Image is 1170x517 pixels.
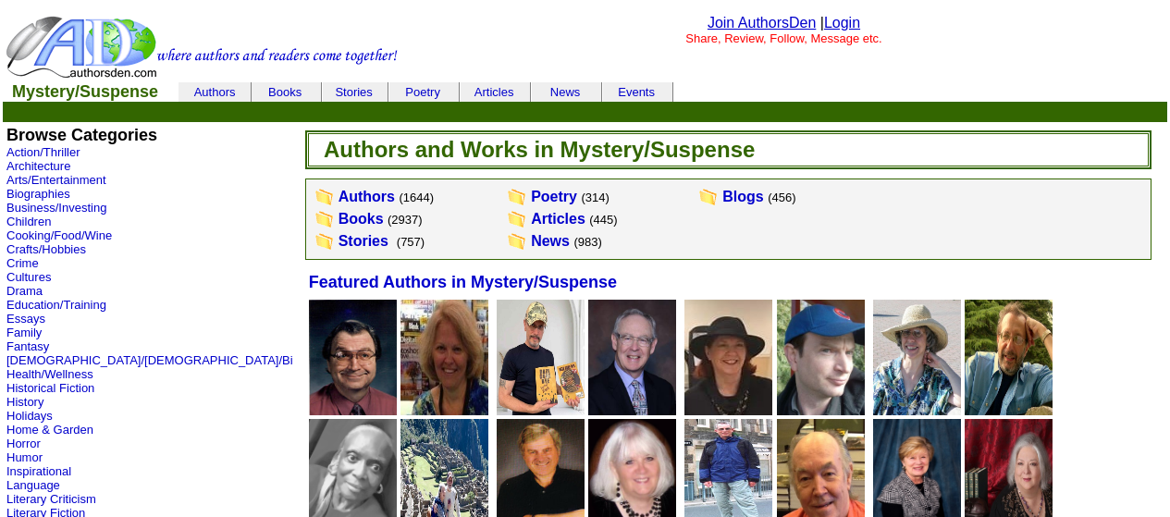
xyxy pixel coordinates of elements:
img: cleardot.gif [531,92,532,92]
a: Cooking/Food/Wine [6,228,112,242]
a: Business/Investing [6,201,106,215]
img: cleardot.gif [459,92,460,92]
img: 126192.jpg [588,300,676,415]
img: 187385.jpg [400,300,488,415]
img: cleardot.gif [601,92,602,92]
a: Books [339,211,384,227]
img: WorksFolder.gif [314,210,335,228]
img: cleardot.gif [460,92,461,92]
img: cleardot.gif [530,92,531,92]
a: Cultures [6,270,51,284]
a: History [6,395,43,409]
img: cleardot.gif [251,92,252,92]
a: Health/Wellness [6,367,93,381]
img: cleardot.gif [321,92,322,92]
img: WorksFolder.gif [507,232,527,251]
a: Home & Garden [6,423,93,437]
a: Poetry [531,189,577,204]
a: Horror [6,437,41,450]
font: | [820,15,860,31]
a: Children [6,215,51,228]
img: cleardot.gif [322,92,323,92]
img: header_logo2.gif [6,15,398,80]
a: Terry Vinson [497,402,585,418]
a: Inspirational [6,464,71,478]
a: Arts/Entertainment [6,173,106,187]
font: Share, Review, Follow, Message etc. [685,31,881,45]
img: WorksFolder.gif [314,232,335,251]
a: Riley Blake [400,402,488,418]
a: News [550,85,581,99]
img: cleardot.gif [602,92,603,92]
font: (2937) [388,213,423,227]
font: (983) [573,235,601,249]
img: WorksFolder.gif [698,188,719,206]
a: Stories [339,233,388,249]
a: Authors [339,189,395,204]
a: Events [618,85,655,99]
a: Login [824,15,860,31]
font: (1644) [399,191,434,204]
img: WorksFolder.gif [507,188,527,206]
a: Books [268,85,302,99]
b: Browse Categories [6,126,157,144]
a: John DeDakis [965,402,1053,418]
a: [DEMOGRAPHIC_DATA]/[DEMOGRAPHIC_DATA]/Bi [6,353,293,367]
a: Articles [474,85,514,99]
img: 68931.jpg [777,300,865,415]
img: 86714.jpg [684,300,772,415]
a: Fantasy [6,339,49,353]
a: Blogs [722,189,763,204]
img: cleardot.gif [179,92,180,92]
a: News [531,233,570,249]
img: WorksFolder.gif [507,210,527,228]
a: Literary Criticism [6,492,96,506]
a: J.S. Bradford [588,402,676,418]
font: Featured Authors in Mystery/Suspense [309,273,617,291]
img: 4429.jpg [873,300,961,415]
b: Mystery/Suspense [12,82,158,101]
a: Education/Training [6,298,106,312]
img: 75325.jpg [309,300,397,415]
a: Action/Thriller [6,145,80,159]
a: Family [6,326,42,339]
a: Humor [6,450,43,464]
img: 7387.jpg [497,300,585,415]
font: (314) [581,191,609,204]
a: Essays [6,312,45,326]
font: (445) [589,213,617,227]
a: William Potter [777,402,865,418]
b: Authors and Works in Mystery/Suspense [324,137,755,162]
a: Join AuthorsDen [708,15,816,31]
a: Flo Fitzpatrick [684,402,772,418]
a: Crime [6,256,39,270]
img: 38787.jpg [965,300,1053,415]
a: Featured Authors in Mystery/Suspense [309,275,617,290]
a: Language [6,478,60,492]
img: cleardot.gif [180,92,181,92]
img: cleardot.gif [388,92,388,92]
a: Crafts/Hobbies [6,242,86,256]
a: Drama [6,284,43,298]
font: (456) [768,191,795,204]
a: Patricia Hilliard [873,402,961,418]
font: (757) [397,235,425,249]
a: Poetry [405,85,440,99]
img: WorksFolder.gif [314,188,335,206]
a: Stories [335,85,372,99]
a: Biographies [6,187,70,201]
a: Historical Fiction [6,381,94,395]
a: Architecture [6,159,70,173]
a: David Schwinghammer [309,402,397,418]
a: Authors [194,85,236,99]
a: Holidays [6,409,53,423]
a: Articles [531,211,585,227]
